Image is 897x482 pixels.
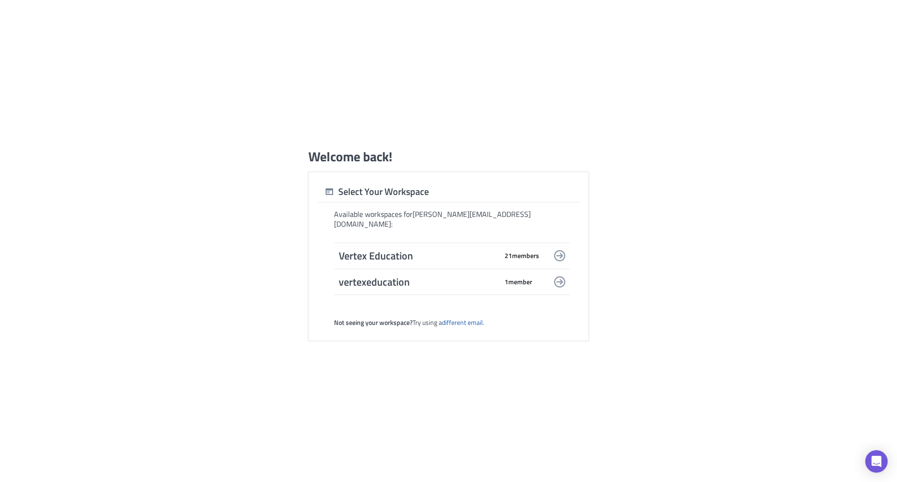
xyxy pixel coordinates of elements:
[339,249,498,262] span: Vertex Education
[334,317,413,327] strong: Not seeing your workspace?
[334,318,570,327] div: Try using a .
[334,209,570,229] div: Available workspaces for [PERSON_NAME][EMAIL_ADDRESS][DOMAIN_NAME] :
[308,148,392,165] h1: Welcome back!
[318,186,429,198] div: Select Your Workspace
[865,450,888,473] div: Open Intercom Messenger
[505,278,532,286] span: 1 member
[339,275,498,288] span: vertexeducation
[505,252,539,260] span: 21 member s
[442,317,483,327] a: different email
